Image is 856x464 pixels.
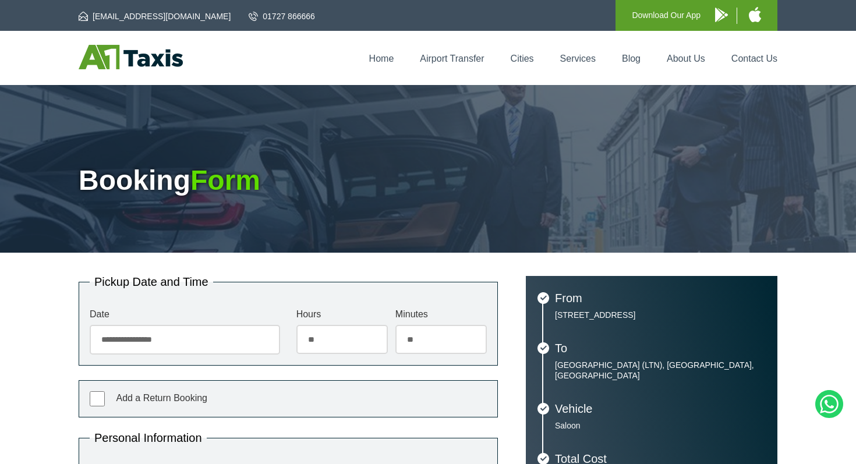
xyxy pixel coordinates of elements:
img: A1 Taxis iPhone App [749,7,761,22]
a: Contact Us [731,54,777,63]
a: Services [560,54,596,63]
img: A1 Taxis Android App [715,8,728,22]
p: [GEOGRAPHIC_DATA] (LTN), [GEOGRAPHIC_DATA], [GEOGRAPHIC_DATA] [555,360,766,381]
a: Blog [622,54,641,63]
legend: Personal Information [90,432,207,444]
h1: Booking [79,167,777,194]
span: Add a Return Booking [116,393,207,403]
p: Saloon [555,420,766,431]
h3: From [555,292,766,304]
p: [STREET_ADDRESS] [555,310,766,320]
legend: Pickup Date and Time [90,276,213,288]
label: Minutes [395,310,487,319]
label: Date [90,310,280,319]
p: Download Our App [632,8,701,23]
a: About Us [667,54,705,63]
label: Hours [296,310,388,319]
a: 01727 866666 [249,10,315,22]
a: [EMAIL_ADDRESS][DOMAIN_NAME] [79,10,231,22]
h3: To [555,342,766,354]
img: A1 Taxis St Albans LTD [79,45,183,69]
a: Home [369,54,394,63]
span: Form [190,165,260,196]
h3: Vehicle [555,403,766,415]
input: Add a Return Booking [90,391,105,406]
a: Airport Transfer [420,54,484,63]
a: Cities [511,54,534,63]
